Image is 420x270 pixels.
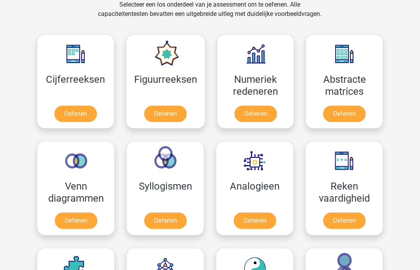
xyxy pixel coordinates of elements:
a: Oefenen [144,213,187,229]
a: Oefenen [234,106,277,122]
a: Oefenen [55,213,97,229]
a: Oefenen [144,106,187,122]
a: Oefenen [323,213,366,229]
a: Oefenen [234,213,276,229]
a: Oefenen [323,106,366,122]
a: Oefenen [54,106,97,122]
